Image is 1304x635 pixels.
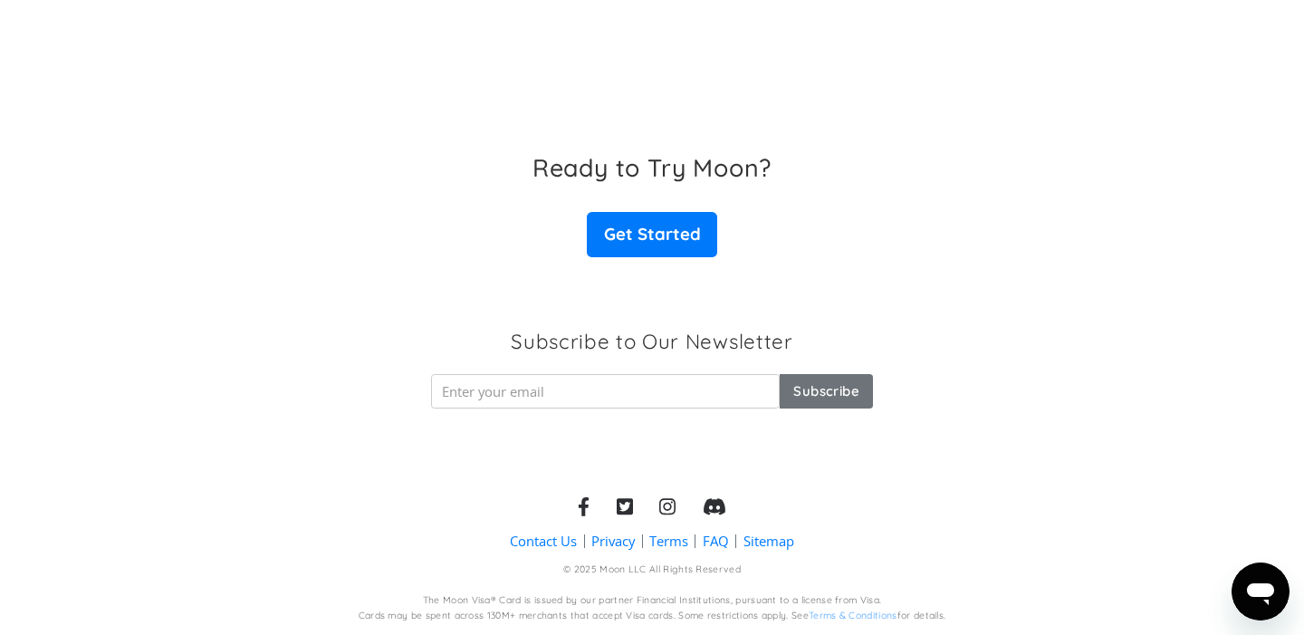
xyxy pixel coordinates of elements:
a: Contact Us [510,532,577,551]
div: The Moon Visa® Card is issued by our partner Financial Institutions, pursuant to a license from V... [423,594,882,608]
h3: Ready to Try Moon? [532,153,772,182]
div: Cards may be spent across 130M+ merchants that accept Visa cards. Some restrictions apply. See fo... [359,610,946,623]
a: FAQ [703,532,729,551]
a: Terms [649,532,688,551]
input: Subscribe [780,374,873,409]
div: © 2025 Moon LLC All Rights Reserved [563,563,741,577]
input: Enter your email [431,374,780,409]
a: Privacy [591,532,635,551]
a: Terms & Conditions [809,610,897,621]
iframe: Кнопка запуска окна обмена сообщениями [1232,563,1290,621]
form: Newsletter Form [431,374,873,409]
a: Get Started [587,212,717,257]
a: Sitemap [743,532,794,551]
h3: Subscribe to Our Newsletter [511,328,792,356]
